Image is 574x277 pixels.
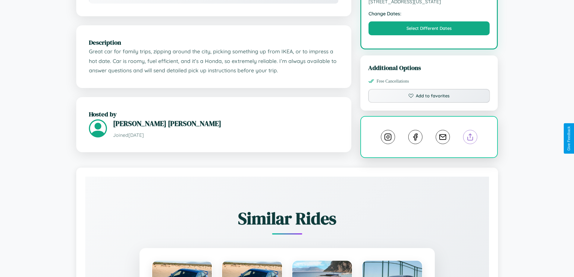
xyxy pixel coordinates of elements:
[368,89,490,103] button: Add to favorites
[369,21,490,35] button: Select Different Dates
[368,63,490,72] h3: Additional Options
[89,38,339,47] h2: Description
[567,126,571,151] div: Give Feedback
[113,118,339,128] h3: [PERSON_NAME] [PERSON_NAME]
[369,11,490,17] strong: Change Dates:
[89,110,339,118] h2: Hosted by
[377,79,409,84] span: Free Cancellations
[89,47,339,75] p: Great car for family trips, zipping around the city, picking something up from IKEA, or to impres...
[106,207,468,230] h2: Similar Rides
[113,131,339,140] p: Joined [DATE]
